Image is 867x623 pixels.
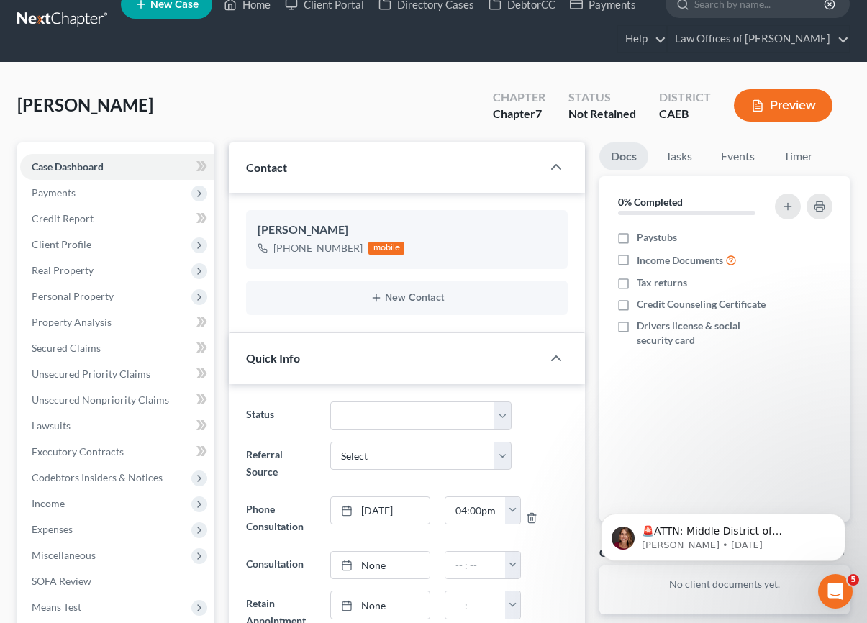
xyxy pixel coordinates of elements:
[637,319,775,347] span: Drivers license & social security card
[32,212,94,224] span: Credit Report
[637,230,677,245] span: Paystubs
[772,142,824,170] a: Timer
[20,413,214,439] a: Lawsuits
[20,387,214,413] a: Unsecured Nonpriority Claims
[637,297,766,311] span: Credit Counseling Certificate
[32,601,81,613] span: Means Test
[32,290,114,302] span: Personal Property
[32,160,104,173] span: Case Dashboard
[535,106,542,120] span: 7
[32,523,73,535] span: Expenses
[258,222,556,239] div: [PERSON_NAME]
[331,497,430,524] a: [DATE]
[258,292,556,304] button: New Contact
[239,401,323,430] label: Status
[239,442,323,485] label: Referral Source
[32,342,101,354] span: Secured Claims
[445,497,506,524] input: -- : --
[579,483,867,584] iframe: Intercom notifications message
[618,196,683,208] strong: 0% Completed
[659,89,711,106] div: District
[20,361,214,387] a: Unsecured Priority Claims
[239,551,323,580] label: Consultation
[493,89,545,106] div: Chapter
[20,154,214,180] a: Case Dashboard
[659,106,711,122] div: CAEB
[32,445,124,458] span: Executory Contracts
[445,591,506,619] input: -- : --
[273,241,363,255] div: [PHONE_NUMBER]
[848,574,859,586] span: 5
[32,368,150,380] span: Unsecured Priority Claims
[32,497,65,509] span: Income
[20,335,214,361] a: Secured Claims
[32,419,71,432] span: Lawsuits
[654,142,704,170] a: Tasks
[668,26,849,52] a: Law Offices of [PERSON_NAME]
[637,276,687,290] span: Tax returns
[32,471,163,483] span: Codebtors Insiders & Notices
[618,26,666,52] a: Help
[637,253,723,268] span: Income Documents
[709,142,766,170] a: Events
[32,238,91,250] span: Client Profile
[32,186,76,199] span: Payments
[32,575,91,587] span: SOFA Review
[734,89,832,122] button: Preview
[599,142,648,170] a: Docs
[32,549,96,561] span: Miscellaneous
[20,568,214,594] a: SOFA Review
[818,574,853,609] iframe: Intercom live chat
[368,242,404,255] div: mobile
[445,552,506,579] input: -- : --
[246,351,300,365] span: Quick Info
[20,439,214,465] a: Executory Contracts
[239,496,323,540] label: Phone Consultation
[17,94,153,115] span: [PERSON_NAME]
[20,309,214,335] a: Property Analysis
[331,591,430,619] a: None
[32,394,169,406] span: Unsecured Nonpriority Claims
[493,106,545,122] div: Chapter
[246,160,287,174] span: Contact
[331,552,430,579] a: None
[20,206,214,232] a: Credit Report
[568,89,636,106] div: Status
[568,106,636,122] div: Not Retained
[32,316,112,328] span: Property Analysis
[32,264,94,276] span: Real Property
